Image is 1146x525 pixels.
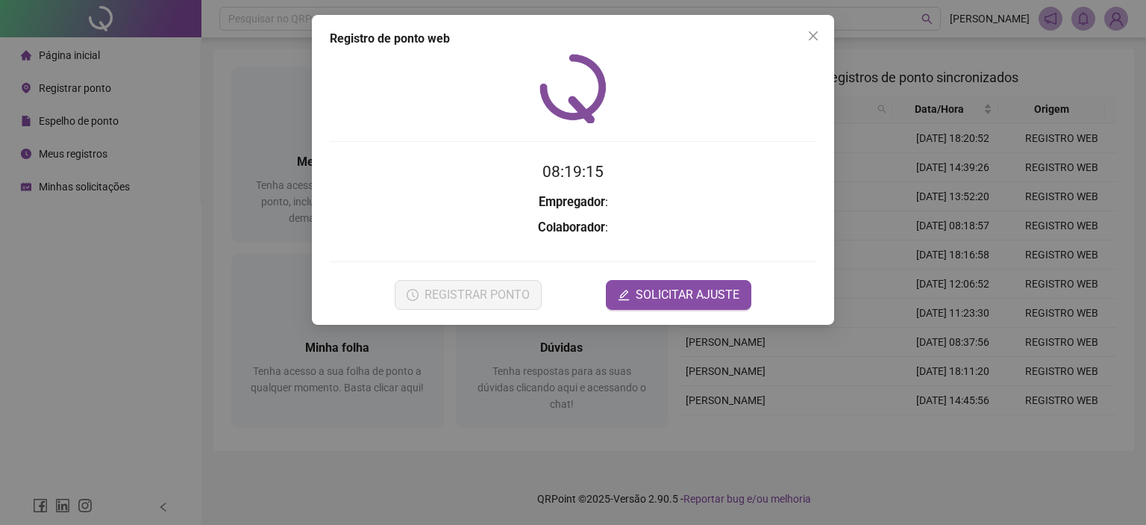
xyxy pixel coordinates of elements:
button: REGISTRAR PONTO [395,280,542,310]
h3: : [330,193,816,212]
strong: Empregador [539,195,605,209]
div: Registro de ponto web [330,30,816,48]
span: close [807,30,819,42]
time: 08:19:15 [542,163,604,181]
h3: : [330,218,816,237]
span: edit [618,289,630,301]
img: QRPoint [539,54,607,123]
strong: Colaborador [538,220,605,234]
span: SOLICITAR AJUSTE [636,286,739,304]
button: Close [801,24,825,48]
button: editSOLICITAR AJUSTE [606,280,751,310]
